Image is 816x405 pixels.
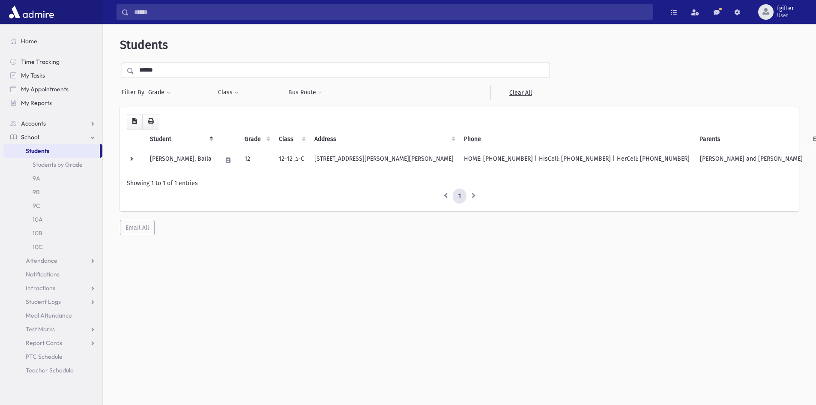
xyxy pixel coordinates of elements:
[26,339,62,347] span: Report Cards
[274,149,309,172] td: 12-ג, 12-C
[3,117,102,130] a: Accounts
[309,129,459,149] th: Address: activate to sort column ascending
[218,85,239,100] button: Class
[3,295,102,309] a: Student Logs
[459,149,695,172] td: HOME: [PHONE_NUMBER] | HisCell: [PHONE_NUMBER] | HerCell: [PHONE_NUMBER]
[3,34,102,48] a: Home
[148,85,171,100] button: Grade
[21,133,39,141] span: School
[21,120,46,127] span: Accounts
[239,149,274,172] td: 12
[3,267,102,281] a: Notifications
[453,189,466,204] a: 1
[3,171,102,185] a: 9A
[26,312,72,319] span: Meal Attendance
[3,158,102,171] a: Students by Grade
[777,5,794,12] span: fgifter
[127,114,143,129] button: CSV
[3,199,102,213] a: 9C
[3,240,102,254] a: 10C
[21,85,69,93] span: My Appointments
[122,88,148,97] span: Filter By
[3,281,102,295] a: Infractions
[288,85,323,100] button: Bus Route
[3,130,102,144] a: School
[129,4,653,20] input: Search
[21,72,45,79] span: My Tasks
[26,353,63,360] span: PTC Schedule
[309,149,459,172] td: [STREET_ADDRESS][PERSON_NAME][PERSON_NAME]
[3,144,100,158] a: Students
[26,298,61,306] span: Student Logs
[3,185,102,199] a: 9B
[26,257,57,264] span: Attendance
[26,270,60,278] span: Notifications
[3,254,102,267] a: Attendance
[21,37,37,45] span: Home
[3,213,102,226] a: 10A
[145,149,217,172] td: [PERSON_NAME], Baila
[490,85,550,100] a: Clear All
[26,284,55,292] span: Infractions
[3,226,102,240] a: 10B
[459,129,695,149] th: Phone
[3,55,102,69] a: Time Tracking
[777,12,794,19] span: User
[695,149,808,172] td: [PERSON_NAME] and [PERSON_NAME]
[3,309,102,322] a: Meal Attendance
[120,38,168,52] span: Students
[3,69,102,82] a: My Tasks
[3,322,102,336] a: Test Marks
[26,325,55,333] span: Test Marks
[274,129,309,149] th: Class: activate to sort column ascending
[21,58,60,66] span: Time Tracking
[120,220,155,235] button: Email All
[695,129,808,149] th: Parents
[3,96,102,110] a: My Reports
[21,99,52,107] span: My Reports
[26,147,49,155] span: Students
[3,350,102,363] a: PTC Schedule
[3,336,102,350] a: Report Cards
[142,114,159,129] button: Print
[3,363,102,377] a: Teacher Schedule
[3,82,102,96] a: My Appointments
[239,129,274,149] th: Grade: activate to sort column ascending
[145,129,217,149] th: Student: activate to sort column descending
[127,179,792,188] div: Showing 1 to 1 of 1 entries
[7,3,56,21] img: AdmirePro
[26,366,74,374] span: Teacher Schedule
